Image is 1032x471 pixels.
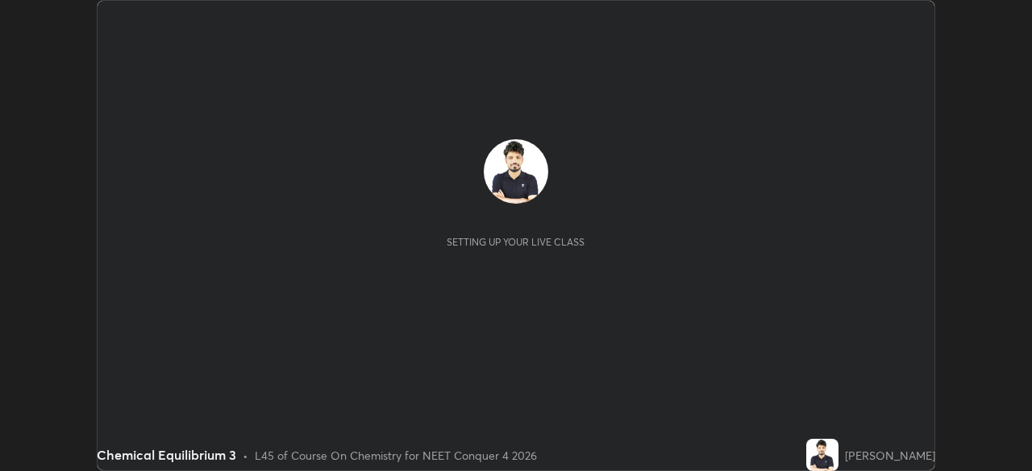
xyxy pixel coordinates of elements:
div: L45 of Course On Chemistry for NEET Conquer 4 2026 [255,447,537,464]
div: Chemical Equilibrium 3 [97,445,236,465]
img: ed93aa93ecdd49c4b93ebe84955b18c8.png [484,139,548,204]
div: Setting up your live class [447,236,585,248]
div: • [243,447,248,464]
img: ed93aa93ecdd49c4b93ebe84955b18c8.png [806,439,838,471]
div: [PERSON_NAME] [845,447,935,464]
